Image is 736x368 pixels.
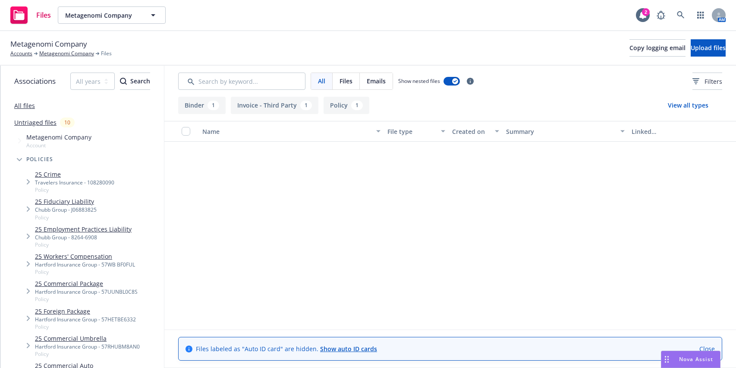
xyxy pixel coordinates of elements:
button: Summary [503,121,628,142]
button: Policy [324,97,369,114]
span: Emails [367,76,386,86]
input: Select all [182,127,190,136]
div: Chubb Group - 8264-6908 [35,234,132,241]
div: Summary [506,127,615,136]
span: Files [340,76,352,86]
span: Copy logging email [629,44,686,52]
a: Untriaged files [14,118,57,127]
span: Account [26,142,91,149]
span: Policy [35,323,136,330]
button: Invoice - Third Party [231,97,318,114]
a: 25 Employment Practices Liability [35,225,132,234]
button: SearchSearch [120,73,150,90]
a: Accounts [10,50,32,57]
div: Hartford Insurance Group - 57WB BF0FUL [35,261,135,268]
span: Files [101,50,112,57]
span: Upload files [691,44,726,52]
span: Policy [35,186,114,194]
span: Metagenomi Company [26,133,91,142]
a: 25 Crime [35,170,114,179]
span: Policy [35,295,138,303]
a: Metagenomi Company [39,50,94,57]
span: Show nested files [398,77,440,85]
svg: Search [120,78,127,85]
div: Linked associations [632,127,689,136]
div: Drag to move [661,351,672,368]
a: Files [7,3,54,27]
div: Hartford Insurance Group - 57HETBE6332 [35,316,136,323]
span: Associations [14,76,56,87]
a: 25 Commercial Umbrella [35,334,140,343]
span: Filters [692,77,722,86]
div: File type [387,127,436,136]
a: Report a Bug [652,6,670,24]
button: Binder [178,97,226,114]
a: 25 Foreign Package [35,307,136,316]
button: File type [384,121,449,142]
button: View all types [654,97,722,114]
a: Switch app [692,6,709,24]
a: 25 Workers' Compensation [35,252,135,261]
div: Created on [452,127,490,136]
span: Policy [35,268,135,276]
a: Show auto ID cards [320,345,377,353]
span: Policy [35,241,132,248]
div: Search [120,73,150,89]
span: All [318,76,325,86]
span: Files [36,12,51,19]
div: Chubb Group - J06883825 [35,206,97,213]
span: Policy [35,214,97,221]
button: Copy logging email [629,39,686,57]
div: 1 [351,101,363,110]
a: All files [14,102,35,110]
button: Upload files [691,39,726,57]
span: Metagenomi Company [65,11,140,20]
div: 1 [300,101,312,110]
input: Search by keyword... [178,73,305,90]
button: Created on [449,121,503,142]
a: Search [672,6,689,24]
a: Close [699,344,715,353]
div: Hartford Insurance Group - 57RHUBM8AN0 [35,343,140,350]
span: Filters [705,77,722,86]
div: 10 [60,117,75,127]
span: Policy [35,350,140,358]
div: 2 [642,8,650,16]
div: 1 [208,101,219,110]
span: Metagenomi Company [10,38,87,50]
div: Hartford Insurance Group - 57UUNBL0C8S [35,288,138,295]
button: Name [199,121,384,142]
span: Nova Assist [679,355,713,363]
button: Nova Assist [661,351,720,368]
button: Metagenomi Company [58,6,166,24]
button: Linked associations [628,121,693,142]
a: 25 Fiduciary Liability [35,197,97,206]
div: Name [202,127,371,136]
span: Policies [26,157,53,162]
span: Files labeled as "Auto ID card" are hidden. [196,344,377,353]
a: 25 Commercial Package [35,279,138,288]
div: Travelers Insurance - 108280090 [35,179,114,186]
button: Filters [692,73,722,90]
